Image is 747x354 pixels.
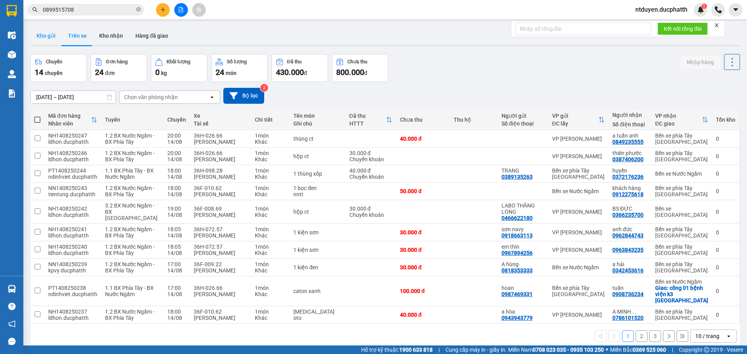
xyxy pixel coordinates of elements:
div: Bến xe phía Tây [GEOGRAPHIC_DATA] [655,226,708,239]
div: Bến xe Nước Ngầm [655,279,708,285]
div: 1 món [255,261,286,267]
div: Tài xế [194,120,247,127]
div: Mã đơn hàng [48,113,91,119]
svg: open [209,94,215,100]
div: khách hàng [612,185,647,191]
th: Toggle SortBy [44,110,101,130]
span: 1.1 BX Phía Tây - BX Nước Ngầm [105,285,154,297]
button: Kho gửi [30,26,62,45]
div: NH1408250247 [48,133,97,139]
div: Chưa thu [347,59,367,65]
div: Bến xe [GEOGRAPHIC_DATA] [655,206,708,218]
div: em thìn [502,244,544,250]
strong: 0369 525 060 [633,347,666,353]
div: Khác [255,139,286,145]
input: Tìm tên, số ĐT hoặc mã đơn [43,5,135,14]
span: | [438,345,440,354]
span: 1.1 BX Phía Tây - BX Nước Ngầm [105,167,154,180]
div: 0908736234 [612,291,644,297]
span: món [226,70,237,76]
div: 14/08 [167,250,186,256]
div: ldhon.ducphatth [48,315,97,321]
div: LABO THĂNG LONG [502,202,544,215]
div: Khác [255,156,286,162]
div: 36F-010.62 [194,185,247,191]
div: 1 kiện sơn [293,229,341,235]
div: 10 / trang [695,332,719,340]
div: [PERSON_NAME] [194,174,247,180]
div: 20:00 [167,150,186,156]
span: 1.2 BX Nước Ngầm - BX Phía Tây [105,309,154,321]
img: warehouse-icon [8,70,16,78]
div: TRANG [502,167,544,174]
span: 1.2 BX Nước Ngầm - BX Phía Tây [105,244,154,256]
div: [PERSON_NAME] [194,191,247,197]
span: 0 [155,68,160,77]
div: HTTT [349,120,386,127]
div: ĐC giao [655,120,702,127]
span: 800.000 [336,68,364,77]
img: logo-vxr [7,5,17,17]
span: ntduyen.ducphatth [629,5,694,14]
button: Nhập hàng [680,55,720,69]
div: 0 [716,171,735,177]
div: VP [PERSON_NAME] [552,312,605,318]
div: VP [PERSON_NAME] [552,153,605,159]
div: 17:00 [167,261,186,267]
span: Cung cấp máy in - giấy in: [445,345,506,354]
div: 36H-072.57 [194,226,247,232]
th: Toggle SortBy [651,110,712,130]
div: kpvy.ducphatth [48,267,97,274]
img: warehouse-icon [8,51,16,59]
span: 14 [35,68,43,77]
div: 0466622180 [502,215,533,221]
button: 2 [636,330,647,342]
div: ndinhviet.ducphatth [48,291,97,297]
div: [PERSON_NAME] [194,315,247,321]
div: [PERSON_NAME] [194,267,247,274]
div: 1 món [255,133,286,139]
div: 0849235555 [612,139,644,145]
div: Chuyến [167,117,186,123]
div: [PERSON_NAME] [194,291,247,297]
div: 14/08 [167,267,186,274]
div: 100.000 đ [400,288,446,294]
div: Chọn văn phòng nhận [124,93,178,101]
button: caret-down [729,3,742,17]
div: 0912275618 [612,191,644,197]
div: 0 [716,136,735,142]
div: 36H-026.66 [194,150,247,156]
div: 1 bọc đen [293,185,341,191]
button: Đơn hàng24đơn [91,54,147,82]
span: 1 [703,3,705,9]
svg: open [726,333,732,339]
div: 36H-098.28 [194,167,247,174]
span: đ [304,70,307,76]
span: kg [161,70,167,76]
span: Hỗ trợ kỹ thuật: [361,345,433,354]
button: file-add [174,3,188,17]
div: a hải [612,261,647,267]
div: NH1408250242 [48,206,97,212]
span: 24 [216,68,224,77]
div: Số điện thoại [612,121,647,127]
div: 0918663113 [502,232,533,239]
div: NH1408250240 [48,244,97,250]
div: Khác [255,250,286,256]
sup: 2 [260,84,268,92]
div: Bến xe Nước Ngầm [552,264,605,270]
div: 1 món [255,167,286,174]
div: anh đức [612,226,647,232]
div: 0 [716,153,735,159]
div: Bến xe phía Tây [GEOGRAPHIC_DATA] [655,244,708,256]
div: PT1408250238 [48,285,97,291]
div: VP [PERSON_NAME] [552,209,605,215]
div: 1 món [255,206,286,212]
div: 0387406200 [612,156,644,162]
div: NN1408250239 [48,261,97,267]
div: Khác [255,174,286,180]
div: VP gửi [552,113,598,119]
span: đơn [105,70,115,76]
div: 0 [716,188,735,194]
div: Chuyển khoản [349,156,392,162]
